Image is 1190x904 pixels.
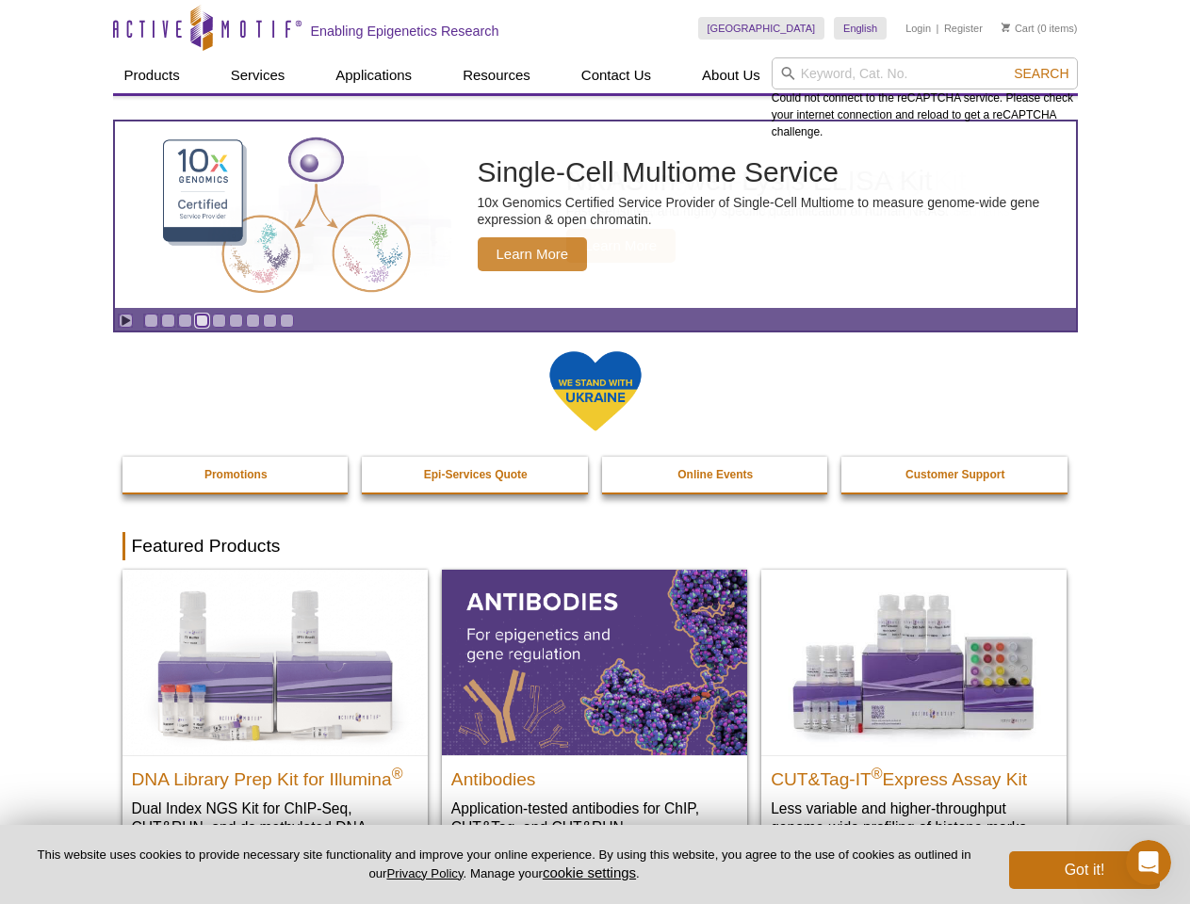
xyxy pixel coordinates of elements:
[834,17,887,40] a: English
[451,799,738,837] p: Application-tested antibodies for ChIP, CUT&Tag, and CUT&RUN.
[1002,22,1035,35] a: Cart
[841,457,1069,492] a: Customer Support
[263,314,277,328] a: Go to slide 8
[122,532,1068,560] h2: Featured Products
[772,57,1078,89] input: Keyword, Cat. No.
[905,22,931,35] a: Login
[451,57,542,93] a: Resources
[570,57,662,93] a: Contact Us
[122,570,428,754] img: DNA Library Prep Kit for Illumina
[698,17,825,40] a: [GEOGRAPHIC_DATA]
[119,314,133,328] a: Toggle autoplay
[761,570,1067,754] img: CUT&Tag-IT® Express Assay Kit
[311,23,499,40] h2: Enabling Epigenetics Research
[220,57,297,93] a: Services
[771,799,1057,837] p: Less variable and higher-throughput genome-wide profiling of histone marks​.
[229,314,243,328] a: Go to slide 6
[195,314,209,328] a: Go to slide 4
[30,847,978,882] p: This website uses cookies to provide necessary site functionality and improve your online experie...
[761,570,1067,855] a: CUT&Tag-IT® Express Assay Kit CUT&Tag-IT®Express Assay Kit Less variable and higher-throughput ge...
[204,468,268,481] strong: Promotions
[1009,851,1160,889] button: Got it!
[212,314,226,328] a: Go to slide 5
[1014,66,1068,81] span: Search
[1002,23,1010,32] img: Your Cart
[1126,840,1171,885] iframe: Intercom live chat
[602,457,830,492] a: Online Events
[113,57,191,93] a: Products
[442,570,747,855] a: All Antibodies Antibodies Application-tested antibodies for ChIP, CUT&Tag, and CUT&RUN.
[392,765,403,781] sup: ®
[1008,65,1074,82] button: Search
[324,57,423,93] a: Applications
[772,57,1078,140] div: Could not connect to the reCAPTCHA service. Please check your internet connection and reload to g...
[144,314,158,328] a: Go to slide 1
[451,761,738,789] h2: Antibodies
[905,468,1004,481] strong: Customer Support
[132,761,418,789] h2: DNA Library Prep Kit for Illumina
[771,761,1057,789] h2: CUT&Tag-IT Express Assay Kit
[280,314,294,328] a: Go to slide 9
[386,866,463,880] a: Privacy Policy
[442,570,747,754] img: All Antibodies
[178,314,192,328] a: Go to slide 3
[122,570,428,874] a: DNA Library Prep Kit for Illumina DNA Library Prep Kit for Illumina® Dual Index NGS Kit for ChIP-...
[944,22,983,35] a: Register
[677,468,753,481] strong: Online Events
[122,457,350,492] a: Promotions
[132,799,418,856] p: Dual Index NGS Kit for ChIP-Seq, CUT&RUN, and ds methylated DNA assays.
[548,349,643,433] img: We Stand With Ukraine
[691,57,772,93] a: About Us
[161,314,175,328] a: Go to slide 2
[543,864,636,880] button: cookie settings
[362,457,590,492] a: Epi-Services Quote
[1002,17,1078,40] li: (0 items)
[937,17,939,40] li: |
[246,314,260,328] a: Go to slide 7
[424,468,528,481] strong: Epi-Services Quote
[872,765,883,781] sup: ®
